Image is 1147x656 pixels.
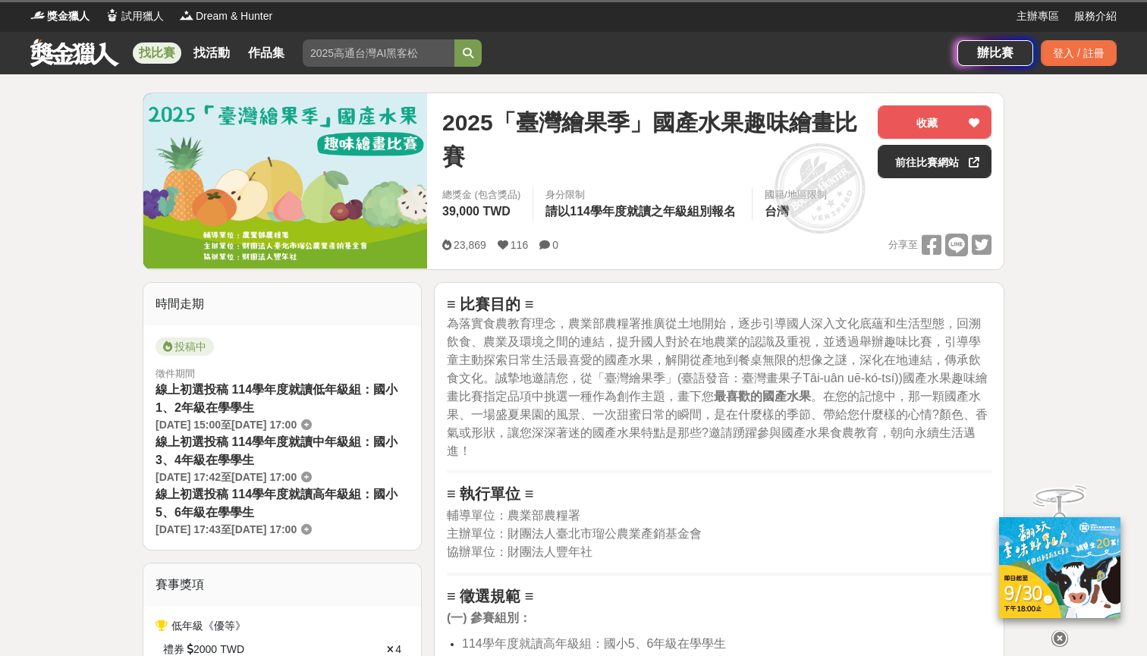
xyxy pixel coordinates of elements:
span: 獎金獵人 [47,8,90,24]
img: Logo [30,8,46,23]
button: 收藏 [878,105,991,139]
span: 低年級《優等》 [171,620,246,632]
span: [DATE] 17:00 [231,523,297,535]
a: 找比賽 [133,42,181,64]
strong: ≡ 比賽目的 ≡ [447,296,533,312]
strong: (一) 參賽組別： [447,611,531,624]
span: 總獎金 (包含獎品) [442,187,520,202]
a: 找活動 [187,42,236,64]
span: 台灣 [765,205,789,218]
span: 線上初選投稿 114學年度就讀高年級組：國小5、6年級在學學生 [156,488,398,519]
span: 輔導單位：農業部農糧署 [447,509,580,522]
span: 線上初選投稿 114學年度就讀低年級組：國小1、2年級在學學生 [156,383,398,414]
span: 0 [552,239,558,251]
a: 主辦專區 [1017,8,1059,24]
a: Logo獎金獵人 [30,8,90,24]
div: 賽事獎項 [143,563,421,606]
input: 2025高通台灣AI黑客松 [303,39,454,67]
span: 為落實食農教育理念，農業部農糧署推廣從土地開始，逐步引導國人深入文化底蘊和生活型態，回溯飲食、農業及環境之間的連結，提升國人對於在地農業的認識及重視，並透過舉辦趣味比賽，引導學童主動探索日常生活... [447,317,988,457]
a: LogoDream & Hunter [179,8,272,24]
div: 時間走期 [143,283,421,325]
strong: ≡ 執行單位 ≡ [447,485,533,502]
span: 114學年度就讀高年級組：國小5、6年級在學學生 [462,637,727,650]
span: 協辦單位：財團法人豐年社 [447,545,592,558]
span: 試用獵人 [121,8,164,24]
span: 116 [511,239,528,251]
span: [DATE] 17:00 [231,471,297,483]
span: 主辦單位：財團法人臺北市瑠公農業產銷基金會 [447,527,702,540]
span: 4 [395,643,401,655]
span: 請以114學年度就讀之年級組別報名 [545,205,736,218]
a: Logo試用獵人 [105,8,164,24]
span: [DATE] 17:00 [231,419,297,431]
span: 線上初選投稿 114學年度就讀中年級組：國小3、4年級在學學生 [156,435,398,466]
img: ff197300-f8ee-455f-a0ae-06a3645bc375.jpg [999,517,1120,618]
img: Cover Image [143,93,427,268]
span: 投稿中 [156,337,214,356]
span: Dream & Hunter [196,8,272,24]
span: 39,000 TWD [442,205,511,218]
span: [DATE] 17:42 [156,471,221,483]
div: 身分限制 [545,187,740,202]
strong: 最喜歡的國產水果 [714,390,811,403]
span: [DATE] 15:00 [156,419,221,431]
span: [DATE] 17:43 [156,523,221,535]
div: 登入 / 註冊 [1041,40,1117,66]
span: 至 [221,523,231,535]
span: 至 [221,419,231,431]
span: 2025「臺灣繪果季」國產水果趣味繪畫比賽 [442,105,866,174]
span: 分享至 [888,234,918,256]
div: 國籍/地區限制 [765,187,827,202]
span: 至 [221,471,231,483]
a: 作品集 [242,42,291,64]
strong: ≡ 徵選規範 ≡ [447,588,533,604]
img: Logo [105,8,120,23]
img: Logo [179,8,194,23]
a: 服務介紹 [1074,8,1117,24]
a: 辦比賽 [957,40,1033,66]
span: 徵件期間 [156,368,195,379]
a: 前往比賽網站 [878,145,991,178]
span: 23,869 [454,239,486,251]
